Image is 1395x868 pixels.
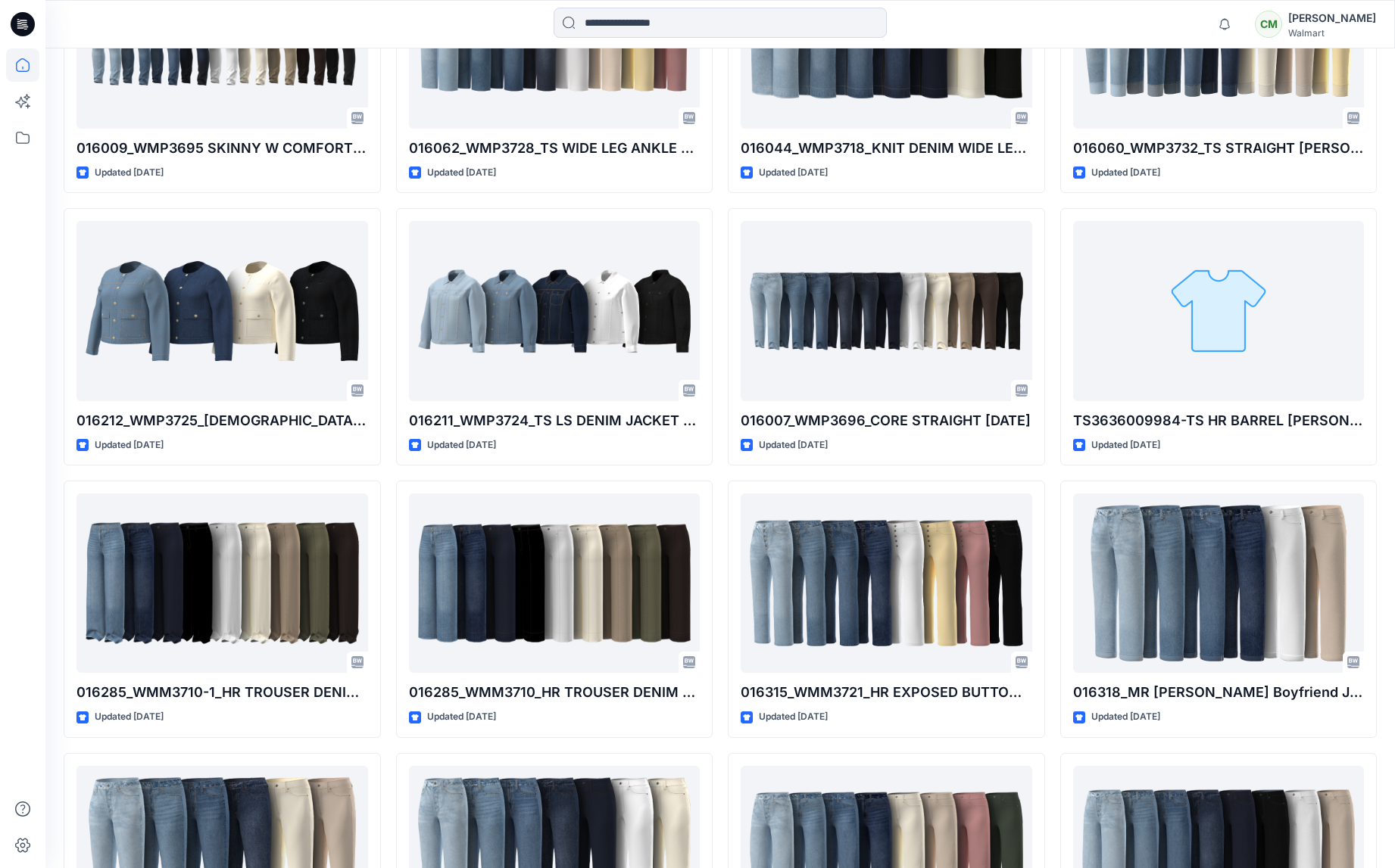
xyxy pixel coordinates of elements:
p: 016315_WMM3721_HR EXPOSED BUTTON STRAIGHT CROP_[DATE] [741,682,1032,703]
p: Updated [DATE] [427,165,496,181]
div: CM [1255,11,1282,38]
p: Updated [DATE] [759,709,828,725]
div: Walmart [1288,27,1376,39]
a: 016318_MR Relaxed Boyfriend Jean_4.14.25 [1073,493,1365,673]
p: Updated [DATE] [1091,165,1160,181]
p: Updated [DATE] [427,437,496,453]
p: TS3636009984-TS HR BARREL [PERSON_NAME] [DATE] [1073,410,1365,431]
p: Updated [DATE] [427,709,496,725]
p: Updated [DATE] [759,165,828,181]
p: 016009_WMP3695 SKINNY W COMFORT WAISTBAND_[DATE] ( [76,138,368,159]
a: 016212_WMP3725_LADY LIKE JACKET [76,221,368,400]
a: 016285_WMM3710_HR TROUSER DENIM PANTS 4.9.25 [409,493,701,673]
p: Updated [DATE] [95,709,164,725]
a: 016007_WMP3696_CORE STRAIGHT 5.22.25 [741,221,1032,400]
p: 016060_WMP3732_TS STRAIGHT [PERSON_NAME] [DATE] [1073,138,1365,159]
p: 016062_WMP3728_TS WIDE LEG ANKLE JEAN_[DATE] [409,138,701,159]
p: Updated [DATE] [1091,437,1160,453]
a: TS3636009984-TS HR BARREL JEAN 5.30.25 [1073,221,1365,400]
p: 016007_WMP3696_CORE STRAIGHT [DATE] [741,410,1032,431]
a: 016315_WMM3721_HR EXPOSED BUTTON STRAIGHT CROP_4.15.2025 [741,493,1032,673]
a: 016285_WMM3710-1_HR TROUSER DENIM PANTS 4.16.25 [76,493,368,673]
p: 016318_MR [PERSON_NAME] Boyfriend Jean_[DATE] [1073,682,1365,703]
p: Updated [DATE] [95,437,164,453]
p: 016211_WMP3724_TS LS DENIM JACKET [DATE] [409,410,701,431]
p: Updated [DATE] [95,165,164,181]
p: 016212_WMP3725_[DEMOGRAPHIC_DATA] LIKE JACKET [76,410,368,431]
p: 016285_WMM3710-1_HR TROUSER DENIM PANTS [DATE] [76,682,368,703]
p: 016044_WMP3718_KNIT DENIM WIDE LEG CROP [DATE] [741,138,1032,159]
div: [PERSON_NAME] [1288,9,1376,27]
p: 016285_WMM3710_HR TROUSER DENIM PANTS [DATE] [409,682,701,703]
a: 016211_WMP3724_TS LS DENIM JACKET 5.21.25 [409,221,701,400]
p: Updated [DATE] [1091,709,1160,725]
p: Updated [DATE] [759,437,828,453]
